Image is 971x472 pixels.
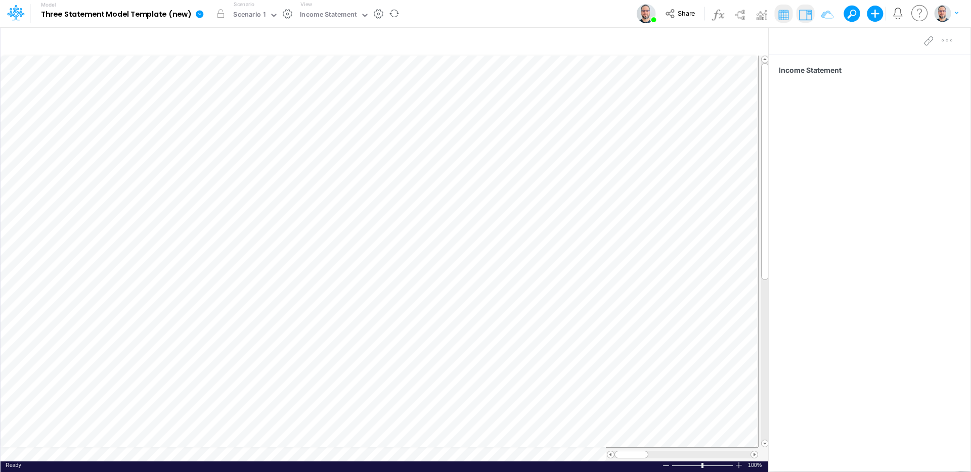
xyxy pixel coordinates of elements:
b: Three Statement Model Template (new) [41,10,192,19]
button: Share [660,6,702,22]
div: Zoom Out [662,462,670,469]
a: Notifications [892,8,904,19]
label: Scenario [234,1,254,8]
div: Income Statement [300,10,357,21]
div: In Ready mode [6,461,21,469]
label: View [300,1,312,8]
span: Income Statement [779,65,964,75]
div: Zoom level [748,461,763,469]
span: Ready [6,462,21,468]
div: Zoom In [735,461,743,469]
div: Zoom [672,461,735,469]
label: Model [41,2,56,8]
span: 100% [748,461,763,469]
img: User Image Icon [636,4,655,23]
iframe: FastComments [779,83,970,223]
span: Share [678,9,695,17]
input: Type a title here [9,32,548,53]
div: Zoom [701,463,703,468]
div: Scenario 1 [233,10,266,21]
